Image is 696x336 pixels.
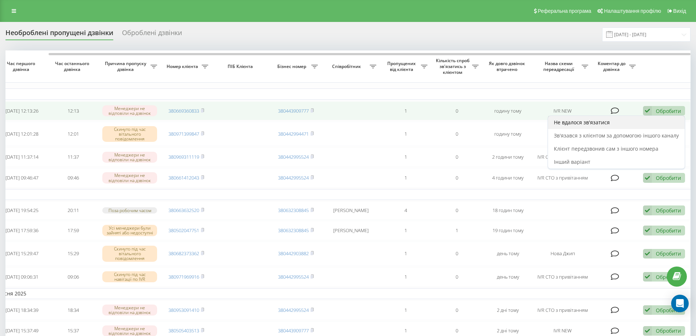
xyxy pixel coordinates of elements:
span: Як довго дзвінок втрачено [488,61,528,72]
a: 380953091410 [168,307,199,313]
span: Вихід [673,8,686,14]
td: IVR NEW [533,101,592,121]
a: 380442903882 [278,250,309,257]
a: 380969311119 [168,154,199,160]
div: Обробити [656,327,681,334]
span: Номер клієнта [164,64,202,69]
a: 380442995524 [278,174,309,181]
div: Скинуто під час вітального повідомлення [102,246,157,262]
a: 380661412043 [168,174,199,181]
td: 2 години тому [482,147,533,167]
td: 1 [380,301,431,320]
a: 380442995524 [278,154,309,160]
td: Сітроен [533,122,592,146]
td: 4 години тому [482,168,533,188]
td: 18:34 [47,301,99,320]
td: 0 [431,122,482,146]
div: Обробити [656,307,681,314]
a: 380502047751 [168,227,199,234]
span: Реферальна програма [538,8,592,14]
div: Необроблені пропущені дзвінки [5,29,113,40]
td: 2 дні тому [482,301,533,320]
td: годину тому [482,101,533,121]
span: Співробітник [325,64,370,69]
td: IVR СТО з привітанням [533,147,592,167]
div: Обробити [656,207,681,214]
span: Не вдалося зв'язатися [554,119,610,126]
td: 1 [380,101,431,121]
span: Час першого дзвінка [2,61,42,72]
td: день тому [482,267,533,287]
span: Коментар до дзвінка [596,61,629,72]
td: 1 [431,221,482,240]
td: 0 [431,147,482,167]
td: день тому [482,242,533,266]
td: 09:46 [47,168,99,188]
span: Час останнього дзвінка [53,61,93,72]
div: Поза робочим часом [102,207,157,214]
a: 380971969916 [168,273,199,280]
a: 380443909777 [278,327,309,334]
td: IVR СТО з привітанням [533,301,592,320]
div: Менеджери не відповіли на дзвінок [102,105,157,116]
div: Скинуто під час навігації по IVR [102,271,157,282]
a: 380442994471 [278,131,309,137]
td: IVR СТО з привітанням [533,267,592,287]
td: 1 [380,168,431,188]
td: 09:06 [47,267,99,287]
td: 12:01 [47,122,99,146]
div: Оброблені дзвінки [122,29,182,40]
td: 15:29 [47,242,99,266]
td: 11:37 [47,147,99,167]
td: 1 [380,147,431,167]
div: Менеджери не відповіли на дзвінок [102,172,157,183]
a: 380971399847 [168,131,199,137]
a: 380442995524 [278,273,309,280]
span: Клієнт передзвонив сам з іншого номера [554,145,658,152]
td: 1 [380,267,431,287]
td: IVR СТО з привітанням [533,168,592,188]
td: 1 [380,221,431,240]
td: 0 [431,267,482,287]
td: 0 [431,101,482,121]
td: 1 [380,122,431,146]
span: Назва схеми переадресації [537,61,582,72]
td: [PERSON_NAME] [322,201,380,219]
span: Кількість спроб зв'язатись з клієнтом [435,58,472,75]
span: Зв'язався з клієнтом за допомогою іншого каналу [554,132,679,139]
span: Бізнес номер [274,64,311,69]
span: Налаштування профілю [604,8,661,14]
span: Інший варіант [554,158,590,165]
div: Обробити [656,250,681,257]
div: Обробити [656,107,681,114]
a: 380632308845 [278,227,309,234]
a: 380505403513 [168,327,199,334]
div: Скинуто під час вітального повідомлення [102,126,157,142]
div: Обробити [656,174,681,181]
td: 20:11 [47,201,99,219]
td: годину тому [482,122,533,146]
span: ПІБ Клієнта [218,64,264,69]
div: Менеджери не відповіли на дзвінок [102,152,157,163]
td: 19 годин тому [482,221,533,240]
a: 380442995524 [278,307,309,313]
td: 18 годин тому [482,201,533,219]
div: Обробити [656,273,681,280]
span: Причина пропуску дзвінка [102,61,151,72]
div: Менеджери не відповіли на дзвінок [102,305,157,316]
td: [PERSON_NAME] [322,221,380,240]
div: Обробити [656,227,681,234]
a: 380632308845 [278,207,309,214]
td: 0 [431,168,482,188]
a: 380682373362 [168,250,199,257]
a: 380663632520 [168,207,199,214]
td: Нова Джип [533,242,592,266]
td: 17:59 [47,221,99,240]
td: 12:13 [47,101,99,121]
td: 0 [431,242,482,266]
td: 0 [431,201,482,219]
td: 1 [380,242,431,266]
td: 4 [380,201,431,219]
a: 380669360833 [168,107,199,114]
a: 380443909777 [278,107,309,114]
